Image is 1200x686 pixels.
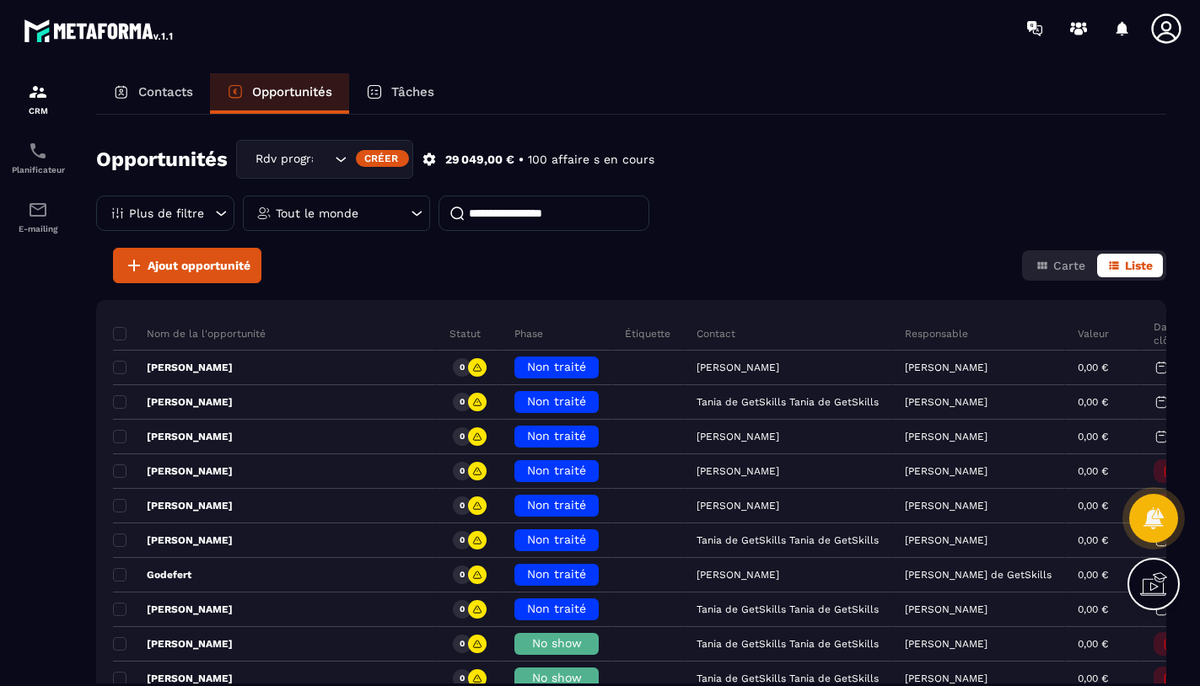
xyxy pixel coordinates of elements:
p: 0 [460,362,465,373]
a: schedulerschedulerPlanificateur [4,128,72,187]
p: [PERSON_NAME] [113,637,233,651]
span: Non traité [527,394,586,408]
div: Créer [356,150,409,167]
p: 0 [460,603,465,615]
p: 0 [460,500,465,512]
p: [PERSON_NAME] [905,362,987,373]
div: Search for option [236,140,413,179]
img: logo [24,15,175,46]
p: 0 [460,465,465,477]
p: 0,00 € [1078,396,1108,408]
p: [PERSON_NAME] [113,395,233,409]
span: Non traité [527,360,586,373]
p: [PERSON_NAME] [905,431,987,442]
p: 0 [460,569,465,581]
p: 0,00 € [1078,638,1108,650]
p: 0,00 € [1078,673,1108,684]
p: 0,00 € [1078,603,1108,615]
p: Plus de filtre [129,207,204,219]
p: • [519,152,524,168]
span: No show [532,671,582,684]
p: Planificateur [4,165,72,174]
p: [PERSON_NAME] [905,534,987,546]
p: 0 [460,638,465,650]
span: Non traité [527,429,586,442]
p: Statut [449,327,481,340]
span: Rdv programmé [251,150,314,169]
p: Nom de la l'opportunité [113,327,266,340]
span: No show [532,636,582,650]
button: Liste [1097,254,1163,277]
p: 0 [460,534,465,546]
p: Contacts [138,84,193,99]
p: 0,00 € [1078,431,1108,442]
p: CRM [4,106,72,115]
p: 0,00 € [1078,362,1108,373]
p: 0,00 € [1078,465,1108,477]
a: Contacts [96,73,210,114]
p: 0,00 € [1078,500,1108,512]
span: Carte [1053,259,1085,272]
p: [PERSON_NAME] [905,465,987,477]
span: Non traité [527,464,586,477]
span: Non traité [527,533,586,546]
span: Liste [1125,259,1153,272]
p: Étiquette [625,327,670,340]
p: 0,00 € [1078,569,1108,581]
p: Tout le monde [276,207,358,219]
p: Phase [514,327,543,340]
img: scheduler [28,141,48,161]
p: [PERSON_NAME] de GetSkills [905,569,1052,581]
p: Godefert [113,568,191,581]
p: E-mailing [4,224,72,233]
p: Responsable [905,327,968,340]
span: Ajout opportunité [148,257,250,274]
p: [PERSON_NAME] [113,499,233,512]
p: [PERSON_NAME] [113,430,233,443]
p: [PERSON_NAME] [113,533,233,547]
img: formation [28,82,48,102]
p: [PERSON_NAME] [905,603,987,615]
p: [PERSON_NAME] [905,638,987,650]
span: Non traité [527,498,586,512]
h2: Opportunités [96,142,228,176]
input: Search for option [314,150,331,169]
button: Carte [1025,254,1095,277]
p: [PERSON_NAME] [905,500,987,512]
p: 0,00 € [1078,534,1108,546]
p: 0 [460,673,465,684]
p: [PERSON_NAME] [113,603,233,616]
p: Valeur [1078,327,1109,340]
a: Tâches [349,73,451,114]
p: Contact [697,327,735,340]
p: [PERSON_NAME] [905,396,987,408]
a: Opportunités [210,73,349,114]
a: formationformationCRM [4,69,72,128]
p: 0 [460,396,465,408]
p: [PERSON_NAME] [905,673,987,684]
button: Ajout opportunité [113,248,261,283]
p: 100 affaire s en cours [528,152,654,168]
span: Non traité [527,602,586,615]
p: [PERSON_NAME] [113,361,233,374]
p: [PERSON_NAME] [113,464,233,478]
p: Opportunités [252,84,332,99]
img: email [28,200,48,220]
span: Non traité [527,567,586,581]
p: Tâches [391,84,434,99]
p: 29 049,00 € [445,152,514,168]
p: 0 [460,431,465,442]
a: emailemailE-mailing [4,187,72,246]
p: [PERSON_NAME] [113,672,233,685]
